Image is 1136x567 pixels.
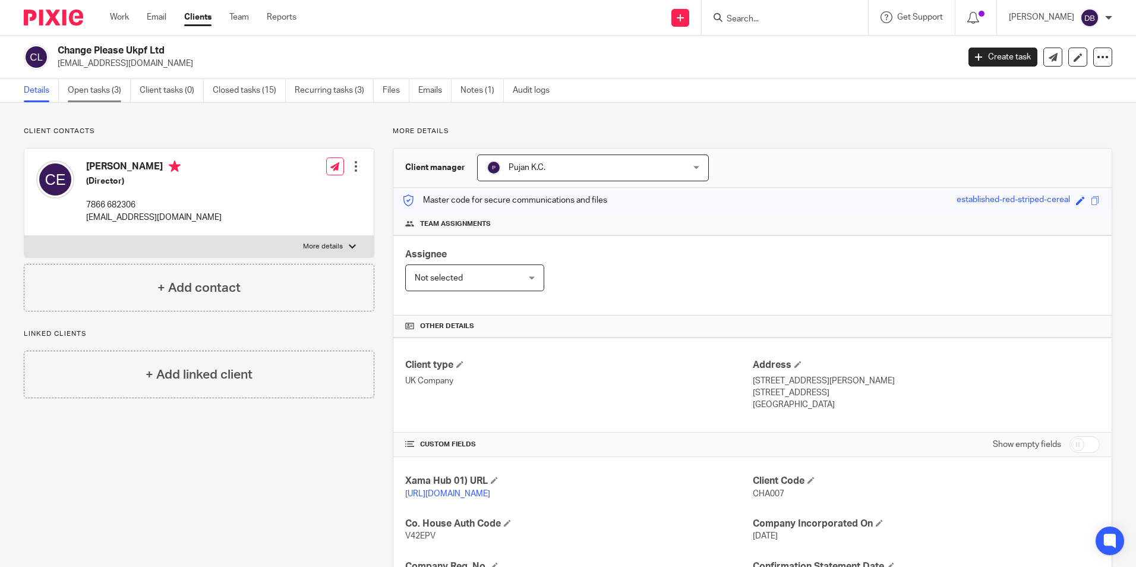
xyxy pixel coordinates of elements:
[405,250,447,259] span: Assignee
[24,45,49,70] img: svg%3E
[753,532,778,540] span: [DATE]
[86,175,222,187] h5: (Director)
[405,475,752,487] h4: Xama Hub 01) URL
[509,163,545,172] span: Pujan K.C.
[68,79,131,102] a: Open tasks (3)
[405,518,752,530] h4: Co. House Auth Code
[753,399,1100,411] p: [GEOGRAPHIC_DATA]
[420,219,491,229] span: Team assignments
[140,79,204,102] a: Client tasks (0)
[1080,8,1099,27] img: svg%3E
[86,160,222,175] h4: [PERSON_NAME]
[58,58,951,70] p: [EMAIL_ADDRESS][DOMAIN_NAME]
[146,366,253,384] h4: + Add linked client
[405,375,752,387] p: UK Company
[295,79,374,102] a: Recurring tasks (3)
[405,359,752,371] h4: Client type
[957,194,1070,207] div: established-red-striped-cereal
[487,160,501,175] img: svg%3E
[993,439,1061,451] label: Show empty fields
[213,79,286,102] a: Closed tasks (15)
[405,490,490,498] a: [URL][DOMAIN_NAME]
[405,532,436,540] span: V42EPV
[402,194,607,206] p: Master code for secure communications and files
[415,274,463,282] span: Not selected
[897,13,943,21] span: Get Support
[58,45,772,57] h2: Change Please Ukpf Ltd
[157,279,241,297] h4: + Add contact
[513,79,558,102] a: Audit logs
[420,322,474,331] span: Other details
[184,11,212,23] a: Clients
[753,375,1100,387] p: [STREET_ADDRESS][PERSON_NAME]
[383,79,409,102] a: Files
[968,48,1037,67] a: Create task
[405,162,465,174] h3: Client manager
[229,11,249,23] a: Team
[24,79,59,102] a: Details
[725,14,832,25] input: Search
[147,11,166,23] a: Email
[753,490,784,498] span: CHA007
[303,242,343,251] p: More details
[460,79,504,102] a: Notes (1)
[753,475,1100,487] h4: Client Code
[753,518,1100,530] h4: Company Incorporated On
[753,387,1100,399] p: [STREET_ADDRESS]
[86,199,222,211] p: 7866 682306
[418,79,452,102] a: Emails
[393,127,1112,136] p: More details
[24,127,374,136] p: Client contacts
[753,359,1100,371] h4: Address
[169,160,181,172] i: Primary
[24,10,83,26] img: Pixie
[86,212,222,223] p: [EMAIL_ADDRESS][DOMAIN_NAME]
[24,329,374,339] p: Linked clients
[267,11,296,23] a: Reports
[110,11,129,23] a: Work
[36,160,74,199] img: svg%3E
[1009,11,1074,23] p: [PERSON_NAME]
[405,440,752,449] h4: CUSTOM FIELDS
